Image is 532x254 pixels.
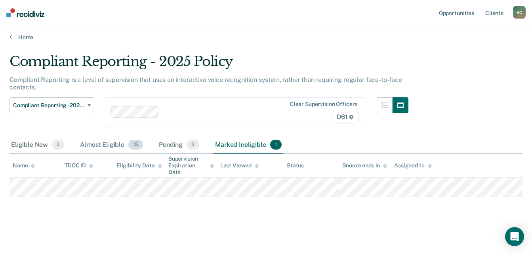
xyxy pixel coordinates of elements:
span: Compliant Reporting - 2025 Policy [13,102,84,109]
div: Assigned to [394,162,431,169]
button: Compliant Reporting - 2025 Policy [10,97,94,113]
div: Eligibility Date [116,162,162,169]
div: Last Viewed [220,162,259,169]
img: Recidiviz [6,8,44,17]
div: Status [287,162,304,169]
div: Snooze ends in [342,162,387,169]
button: BC [513,6,526,19]
span: 3 [187,140,199,150]
a: Home [10,34,522,41]
div: TDOC ID [65,162,93,169]
div: Name [13,162,35,169]
div: Open Intercom Messenger [505,227,524,246]
div: Eligible Now0 [10,136,66,154]
div: Marked Ineligible1 [214,136,283,154]
div: Supervision Expiration Date [168,155,214,175]
span: 15 [128,140,143,150]
span: D61 [332,111,359,123]
div: Pending3 [157,136,201,154]
div: Compliant Reporting - 2025 Policy [10,53,408,76]
div: B C [513,6,526,19]
span: 0 [52,140,64,150]
div: Almost Eligible15 [78,136,145,154]
div: Clear supervision officers [290,101,357,108]
p: Compliant Reporting is a level of supervision that uses an interactive voice recognition system, ... [10,76,402,91]
span: 1 [270,140,282,150]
